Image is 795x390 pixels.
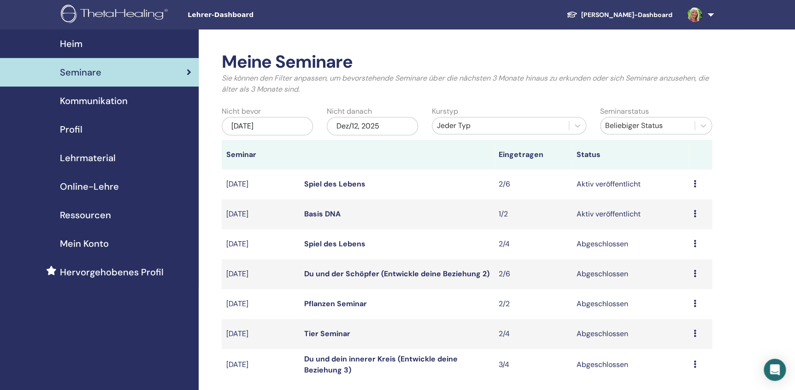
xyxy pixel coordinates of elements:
td: [DATE] [222,259,300,289]
label: Nicht danach [327,106,372,117]
div: Beliebiger Status [605,120,690,131]
a: Spiel des Lebens [304,239,365,249]
td: Abgeschlossen [572,259,689,289]
a: Tier Seminar [304,329,350,338]
span: Lehrmaterial [60,151,116,165]
div: Open Intercom Messenger [764,359,786,381]
span: Ressourcen [60,208,111,222]
a: Basis DNA [304,209,341,219]
td: Abgeschlossen [572,289,689,319]
img: default.jpg [687,7,702,22]
td: Abgeschlossen [572,349,689,380]
span: Kommunikation [60,94,128,108]
p: Sie können den Filter anpassen, um bevorstehende Seminare über die nächsten 3 Monate hinaus zu er... [222,73,712,95]
span: Profil [60,122,82,136]
div: [DATE] [222,117,313,135]
td: [DATE] [222,229,300,259]
img: logo.png [61,5,171,25]
span: Hervorgehobenes Profil [60,265,164,279]
span: Mein Konto [60,237,109,250]
td: 2/6 [494,169,572,199]
a: Du und der Schöpfer (Entwickle deine Beziehung 2) [304,269,489,279]
th: Eingetragen [494,140,572,169]
a: Pflanzen Seminar [304,299,367,309]
a: [PERSON_NAME]-Dashboard [559,6,680,23]
td: Abgeschlossen [572,319,689,349]
label: Nicht bevor [222,106,261,117]
td: 3/4 [494,349,572,380]
label: Kurstyp [432,106,458,117]
span: Heim [60,37,82,51]
h2: Meine Seminare [222,52,712,73]
span: Online-Lehre [60,180,119,193]
td: 2/6 [494,259,572,289]
label: Seminarstatus [600,106,649,117]
img: graduation-cap-white.svg [566,11,577,18]
td: 2/4 [494,229,572,259]
td: Aktiv veröffentlicht [572,199,689,229]
a: Spiel des Lebens [304,179,365,189]
td: [DATE] [222,169,300,199]
td: [DATE] [222,349,300,380]
div: Jeder Typ [437,120,564,131]
td: Aktiv veröffentlicht [572,169,689,199]
td: [DATE] [222,319,300,349]
td: Abgeschlossen [572,229,689,259]
td: [DATE] [222,199,300,229]
div: Dez/12, 2025 [327,117,418,135]
td: 2/2 [494,289,572,319]
a: Du und dein innerer Kreis (Entwickle deine Beziehung 3) [304,354,458,375]
td: [DATE] [222,289,300,319]
span: Lehrer-Dashboard [188,10,326,20]
span: Seminare [60,65,101,79]
th: Seminar [222,140,300,169]
td: 2/4 [494,319,572,349]
td: 1/2 [494,199,572,229]
th: Status [572,140,689,169]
